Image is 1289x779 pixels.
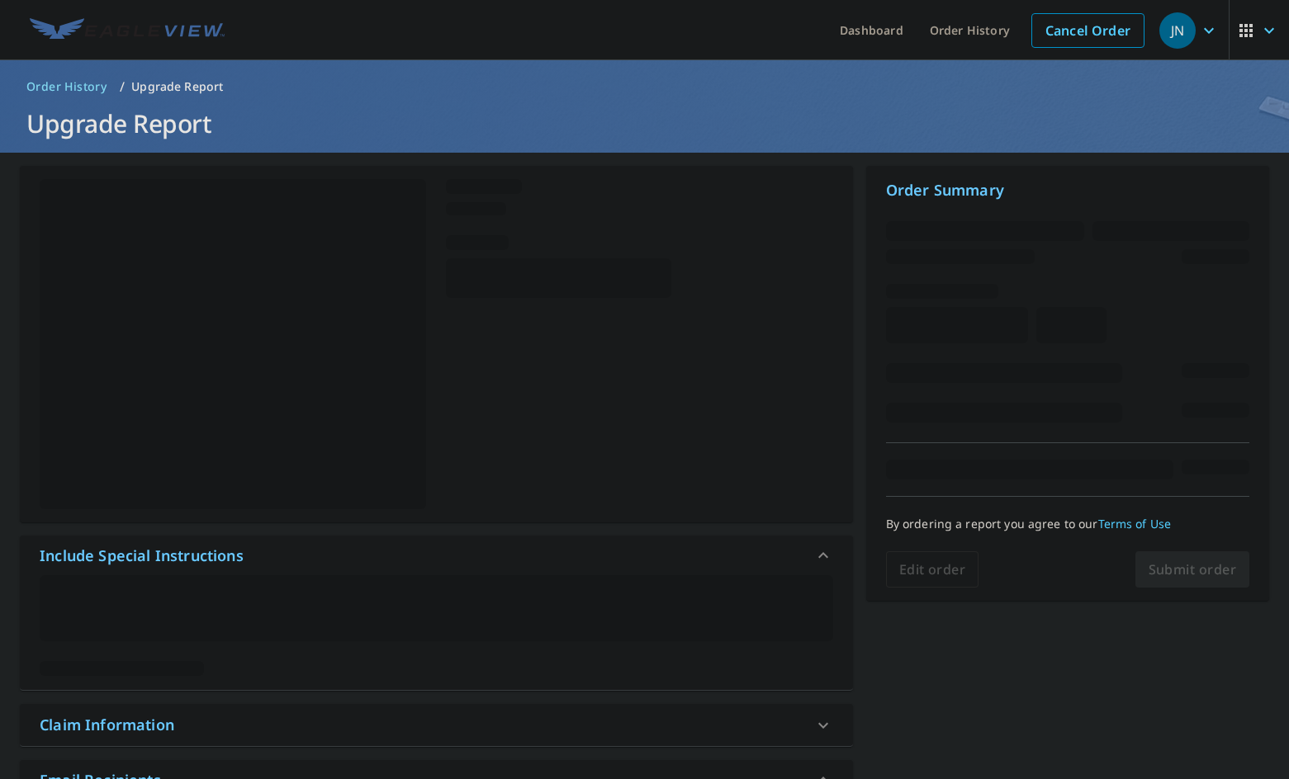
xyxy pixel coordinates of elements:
li: / [120,77,125,97]
div: Claim Information [20,704,853,746]
div: Include Special Instructions [40,545,244,567]
div: JN [1159,12,1196,49]
a: Cancel Order [1031,13,1144,48]
h1: Upgrade Report [20,106,1269,140]
p: By ordering a report you agree to our [886,517,1249,531]
p: Upgrade Report [131,78,223,95]
a: Order History [20,73,113,100]
img: EV Logo [30,18,225,43]
a: Terms of Use [1098,516,1172,531]
div: Include Special Instructions [20,536,853,575]
p: Order Summary [886,179,1249,201]
div: Claim Information [40,714,174,736]
nav: breadcrumb [20,73,1269,100]
span: Order History [26,78,107,95]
